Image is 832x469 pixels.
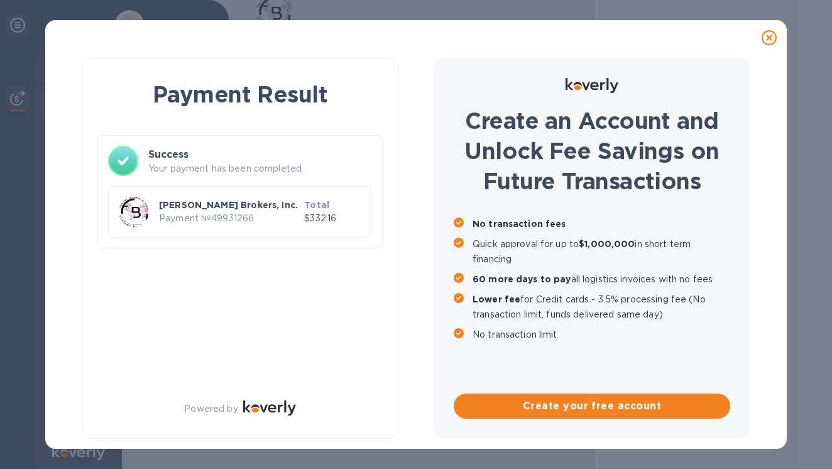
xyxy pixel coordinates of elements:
p: [PERSON_NAME] Brokers, Inc. [159,199,299,211]
h3: Success [148,147,372,162]
p: Powered by [184,402,238,416]
p: Payment № 49931266 [159,212,299,225]
p: Your payment has been completed. [148,162,372,175]
p: all logistics invoices with no fees [473,272,730,287]
b: $1,000,000 [579,239,635,249]
p: Quick approval for up to in short term financing [473,236,730,267]
b: No transaction fees [473,219,566,229]
h1: Create an Account and Unlock Fee Savings on Future Transactions [454,106,730,196]
img: Logo [243,400,296,416]
p: $332.16 [304,212,361,225]
p: for Credit cards - 3.5% processing fee (No transaction limit, funds delivered same day) [473,292,730,322]
b: Total [304,200,329,210]
h1: Payment Result [102,79,378,110]
span: Create your free account [464,399,720,414]
img: Logo [566,78,618,93]
p: No transaction limit [473,327,730,342]
button: Create your free account [454,394,730,419]
b: 60 more days to pay [473,274,571,284]
b: Lower fee [473,294,520,304]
